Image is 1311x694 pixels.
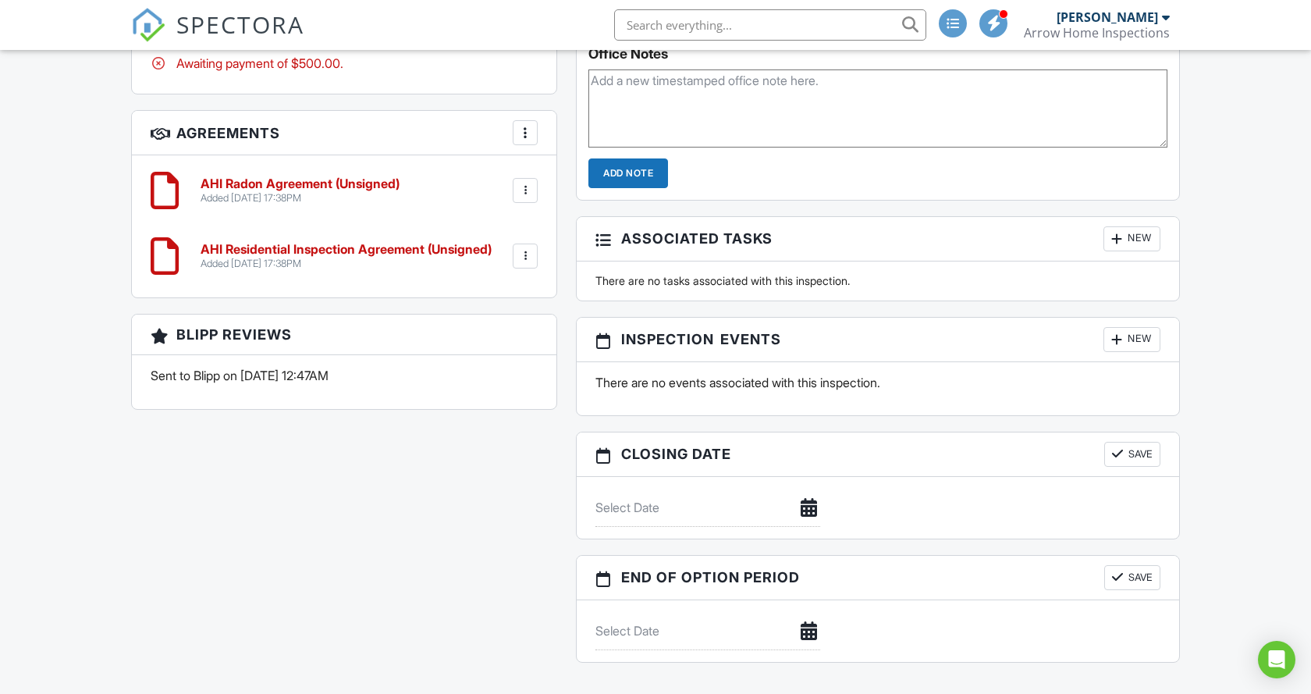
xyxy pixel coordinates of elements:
[720,329,781,350] span: Events
[586,273,1170,289] div: There are no tasks associated with this inspection.
[621,443,731,464] span: Closing date
[132,315,556,355] h3: Blipp Reviews
[1104,565,1160,590] button: Save
[201,192,400,205] div: Added [DATE] 17:38PM
[201,243,492,270] a: AHI Residential Inspection Agreement (Unsigned) Added [DATE] 17:38PM
[588,46,1167,62] div: Office Notes
[1103,327,1160,352] div: New
[176,8,304,41] span: SPECTORA
[131,21,304,54] a: SPECTORA
[132,111,556,155] h3: Agreements
[595,374,1160,391] p: There are no events associated with this inspection.
[595,489,820,527] input: Select Date
[1103,226,1160,251] div: New
[1258,641,1295,678] div: Open Intercom Messenger
[201,243,492,257] h6: AHI Residential Inspection Agreement (Unsigned)
[201,177,400,205] a: AHI Radon Agreement (Unsigned) Added [DATE] 17:38PM
[614,9,926,41] input: Search everything...
[151,367,538,384] p: Sent to Blipp on [DATE] 12:47AM
[131,8,165,42] img: The Best Home Inspection Software - Spectora
[621,567,800,588] span: End of Option Period
[1024,25,1170,41] div: Arrow Home Inspections
[588,158,668,188] input: Add Note
[201,177,400,191] h6: AHI Radon Agreement (Unsigned)
[201,258,492,270] div: Added [DATE] 17:38PM
[621,228,773,249] span: Associated Tasks
[151,55,538,72] div: Awaiting payment of $500.00.
[1104,442,1160,467] button: Save
[621,329,714,350] span: Inspection
[595,612,820,650] input: Select Date
[1057,9,1158,25] div: [PERSON_NAME]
